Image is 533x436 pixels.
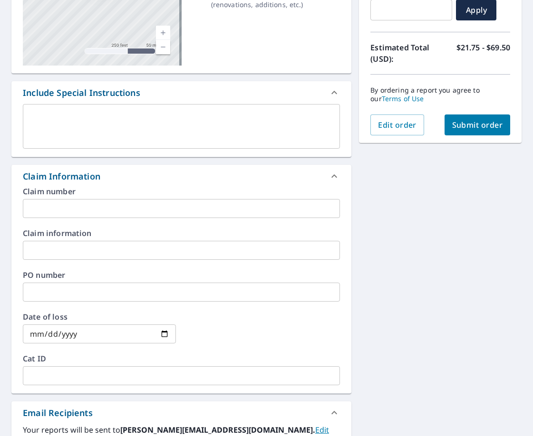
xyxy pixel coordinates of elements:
b: [PERSON_NAME][EMAIL_ADDRESS][DOMAIN_NAME]. [120,425,315,435]
button: Edit order [370,114,424,135]
div: Email Recipients [11,401,351,424]
button: Submit order [445,114,511,135]
a: Current Level 17, Zoom Out [156,40,170,54]
label: Date of loss [23,313,176,321]
div: Include Special Instructions [23,86,140,99]
label: Claim information [23,229,340,237]
div: Email Recipients [23,407,93,419]
div: Claim Information [11,165,351,188]
div: Include Special Instructions [11,81,351,104]
p: $21.75 - $69.50 [456,42,510,65]
label: Claim number [23,188,340,195]
p: Estimated Total (USD): [370,42,440,65]
p: By ordering a report you agree to our [370,86,510,103]
div: Claim Information [23,170,100,183]
span: Submit order [452,120,503,130]
span: Edit order [378,120,417,130]
a: Current Level 17, Zoom In [156,26,170,40]
span: Apply [464,5,489,15]
label: PO number [23,271,340,279]
a: Terms of Use [382,94,424,103]
label: Cat ID [23,355,340,362]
